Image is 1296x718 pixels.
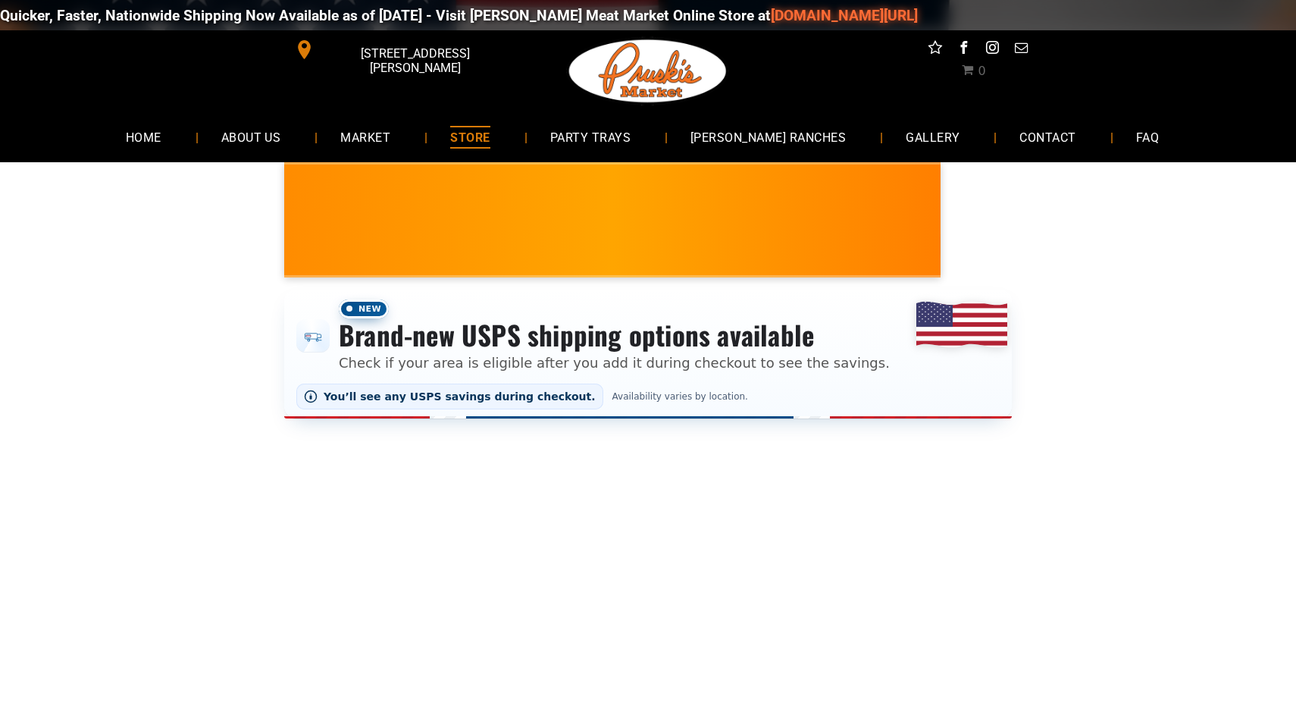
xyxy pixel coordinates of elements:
span: You’ll see any USPS savings during checkout. [324,390,596,403]
span: [STREET_ADDRESS][PERSON_NAME] [318,39,513,83]
img: Pruski-s+Market+HQ+Logo2-1920w.png [566,30,730,112]
p: Check if your area is eligible after you add it during checkout to see the savings. [339,353,890,373]
div: Shipping options announcement [284,290,1012,419]
a: FAQ [1113,117,1182,157]
a: [DOMAIN_NAME][URL] [705,7,852,24]
span: New [339,299,389,318]
a: email [1012,38,1031,61]
a: PARTY TRAYS [527,117,653,157]
span: Availability varies by location. [609,391,751,402]
a: HOME [103,117,184,157]
h3: Brand-new USPS shipping options available [339,318,890,352]
a: Social network [925,38,945,61]
span: 0 [978,64,985,78]
a: GALLERY [883,117,982,157]
a: CONTACT [997,117,1098,157]
a: STORE [427,117,512,157]
a: [PERSON_NAME] RANCHES [668,117,869,157]
a: [STREET_ADDRESS][PERSON_NAME] [284,38,516,61]
a: facebook [954,38,974,61]
a: instagram [983,38,1003,61]
span: [PERSON_NAME] MARKET [849,230,1147,255]
a: MARKET [318,117,413,157]
a: ABOUT US [199,117,304,157]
